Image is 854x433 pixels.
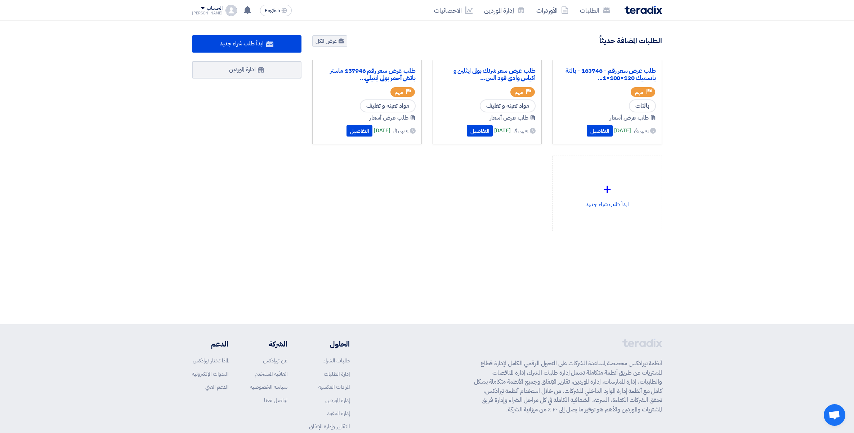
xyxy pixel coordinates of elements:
[255,370,287,378] a: اتفاقية المستخدم
[207,5,222,12] div: الحساب
[260,5,292,16] button: English
[225,5,237,16] img: profile_test.png
[309,423,350,430] a: التقارير وإدارة الإنفاق
[635,89,643,96] span: مهم
[480,99,536,112] span: مواد تعبئه و تغليف
[467,125,493,137] button: التفاصيل
[515,89,523,96] span: مهم
[559,67,656,82] a: طلب عرض سعر رقم - 163746 - بالتة بلاستيك 120×100×1...
[393,127,408,134] span: ينتهي في
[531,2,574,19] a: الأوردرات
[324,370,350,378] a: إدارة الطلبات
[370,113,408,122] span: طلب عرض أسعار
[205,383,228,391] a: الدعم الفني
[629,99,656,112] span: بالتات
[323,357,350,365] a: طلبات الشراء
[264,396,287,404] a: تواصل معنا
[374,126,390,135] span: [DATE]
[824,404,845,426] a: Open chat
[610,113,649,122] span: طلب عرض أسعار
[587,125,613,137] button: التفاصيل
[192,339,228,349] li: الدعم
[220,39,263,48] span: ابدأ طلب شراء جديد
[346,125,372,137] button: التفاصيل
[395,89,403,96] span: مهم
[250,383,287,391] a: سياسة الخصوصية
[559,178,656,200] div: +
[634,127,649,134] span: ينتهي في
[574,2,616,19] a: الطلبات
[327,409,350,417] a: إدارة العقود
[192,11,223,15] div: [PERSON_NAME]
[192,61,301,79] a: ادارة الموردين
[318,383,350,391] a: المزادات العكسية
[192,370,228,378] a: الندوات الإلكترونية
[494,126,511,135] span: [DATE]
[360,99,416,112] span: مواد تعبئه و تغليف
[263,357,287,365] a: عن تيرادكس
[514,127,528,134] span: ينتهي في
[428,2,478,19] a: الاحصائيات
[478,2,531,19] a: إدارة الموردين
[318,67,416,82] a: طلب عرض سعر رقم 157946 ماستر باتش أحمر بولى ايثيلي...
[490,113,529,122] span: طلب عرض أسعار
[312,35,347,47] a: عرض الكل
[265,8,280,13] span: English
[474,359,662,414] p: أنظمة تيرادكس مخصصة لمساعدة الشركات على التحول الرقمي الكامل لإدارة قطاع المشتريات عن طريق أنظمة ...
[325,396,350,404] a: إدارة الموردين
[193,357,228,365] a: لماذا تختار تيرادكس
[614,126,631,135] span: [DATE]
[599,36,662,45] h4: الطلبات المضافة حديثاً
[309,339,350,349] li: الحلول
[559,162,656,225] div: ابدأ طلب شراء جديد
[625,6,662,14] img: Teradix logo
[439,67,536,82] a: طلب عرض سعر شرنك بولى ايثلين و اكياس وادى فود الس...
[250,339,287,349] li: الشركة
